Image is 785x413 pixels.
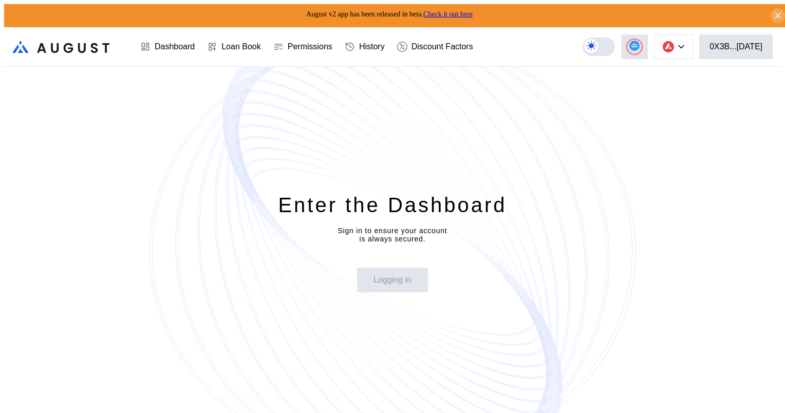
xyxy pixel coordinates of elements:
[663,41,674,52] img: chain logo
[709,42,762,51] div: 0X3B...[DATE]
[288,42,332,51] div: Permissions
[278,192,507,218] div: Enter the Dashboard
[338,227,447,243] div: Sign in to ensure your account is always secured.
[201,28,267,66] a: Loan Book
[267,28,339,66] a: Permissions
[359,42,385,51] div: History
[306,10,473,18] span: August v2 app has been released in beta.
[357,268,428,292] button: Logging in
[155,42,195,51] div: Dashboard
[412,42,473,51] div: Discount Factors
[391,28,479,66] a: Discount Factors
[339,28,391,66] a: History
[423,10,473,18] a: Check it out here
[699,34,773,59] button: 0X3B...[DATE]
[654,34,693,59] button: chain logo
[134,28,201,66] a: Dashboard
[221,42,261,51] div: Loan Book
